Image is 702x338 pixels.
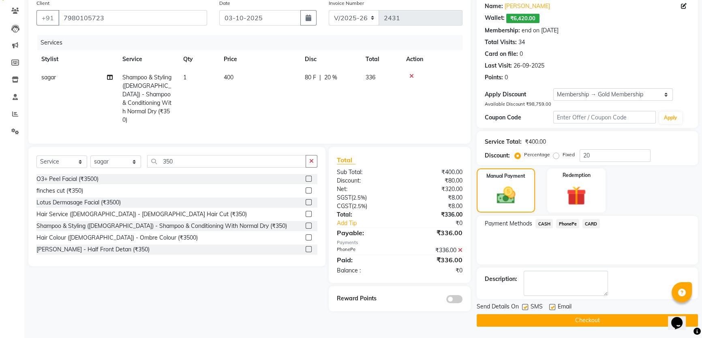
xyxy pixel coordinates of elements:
[400,210,469,219] div: ₹336.00
[477,314,698,327] button: Checkout
[535,219,553,228] span: CASH
[400,228,469,238] div: ₹336.00
[485,2,503,11] div: Name:
[331,176,400,185] div: Discount:
[524,151,550,158] label: Percentage
[520,50,523,58] div: 0
[118,50,178,68] th: Service
[485,62,512,70] div: Last Visit:
[331,168,400,176] div: Sub Total:
[400,246,469,255] div: ₹336.00
[531,302,543,312] span: SMS
[485,275,517,283] div: Description:
[36,222,287,230] div: Shampoo & Styling ([DEMOGRAPHIC_DATA]) - Shampoo & Conditioning With Normal Dry (₹350)
[331,266,400,275] div: Balance :
[582,219,600,228] span: CARD
[122,74,171,123] span: Shampoo & Styling ([DEMOGRAPHIC_DATA]) - Shampoo & Conditioning With Normal Dry (₹350)
[337,239,463,246] div: Payments
[525,138,546,146] div: ₹400.00
[485,50,518,58] div: Card on file:
[485,138,522,146] div: Service Total:
[505,2,550,11] a: [PERSON_NAME]
[36,50,118,68] th: Stylist
[331,255,400,265] div: Paid:
[331,246,400,255] div: PhonePe
[366,74,375,81] span: 336
[518,38,525,47] div: 34
[514,62,544,70] div: 26-09-2025
[331,294,400,303] div: Reward Points
[506,14,539,23] span: ₹6,420.00
[505,73,508,82] div: 0
[485,73,503,82] div: Points:
[331,210,400,219] div: Total:
[485,38,517,47] div: Total Visits:
[361,50,401,68] th: Total
[36,10,59,26] button: +91
[522,26,559,35] div: end on [DATE]
[36,210,247,219] div: Hair Service ([DEMOGRAPHIC_DATA]) - [DEMOGRAPHIC_DATA] Hair Cut (₹350)
[331,228,400,238] div: Payable:
[400,193,469,202] div: ₹8.00
[556,219,579,228] span: PhonePe
[36,175,98,183] div: O3+ Peel Facial (₹3500)
[331,202,400,210] div: ( )
[224,74,233,81] span: 400
[400,168,469,176] div: ₹400.00
[319,73,321,82] span: |
[558,302,571,312] span: Email
[485,101,690,108] div: Available Discount ₹98,759.00
[563,172,591,179] label: Redemption
[36,198,121,207] div: Lotus Dermasage Facial (₹3500)
[300,50,361,68] th: Disc
[400,202,469,210] div: ₹8.00
[563,151,575,158] label: Fixed
[353,203,366,209] span: 2.5%
[486,172,525,180] label: Manual Payment
[36,245,150,254] div: [PERSON_NAME] - Half Front Detan (₹350)
[337,194,351,201] span: SGST
[36,187,83,195] div: finches cut (₹350)
[491,185,521,206] img: _cash.svg
[400,255,469,265] div: ₹336.00
[331,219,411,227] a: Add Tip
[411,219,469,227] div: ₹0
[485,151,510,160] div: Discount:
[337,156,355,164] span: Total
[668,306,694,330] iframe: chat widget
[183,74,186,81] span: 1
[337,202,352,210] span: CGST
[400,176,469,185] div: ₹80.00
[561,184,592,208] img: _gift.svg
[400,185,469,193] div: ₹320.00
[147,155,306,168] input: Search or Scan
[401,50,462,68] th: Action
[485,14,505,23] div: Wallet:
[485,219,532,228] span: Payment Methods
[324,73,337,82] span: 20 %
[37,35,469,50] div: Services
[485,26,520,35] div: Membership:
[477,302,519,312] span: Send Details On
[178,50,219,68] th: Qty
[36,234,198,242] div: Hair Colour ([DEMOGRAPHIC_DATA]) - Ombre Colour (₹3500)
[331,185,400,193] div: Net:
[41,74,56,81] span: sagar
[659,112,682,124] button: Apply
[553,111,656,123] input: Enter Offer / Coupon Code
[305,73,316,82] span: 80 F
[331,193,400,202] div: ( )
[353,194,365,201] span: 2.5%
[58,10,207,26] input: Search by Name/Mobile/Email/Code
[485,113,553,122] div: Coupon Code
[485,90,553,99] div: Apply Discount
[219,50,300,68] th: Price
[400,266,469,275] div: ₹0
